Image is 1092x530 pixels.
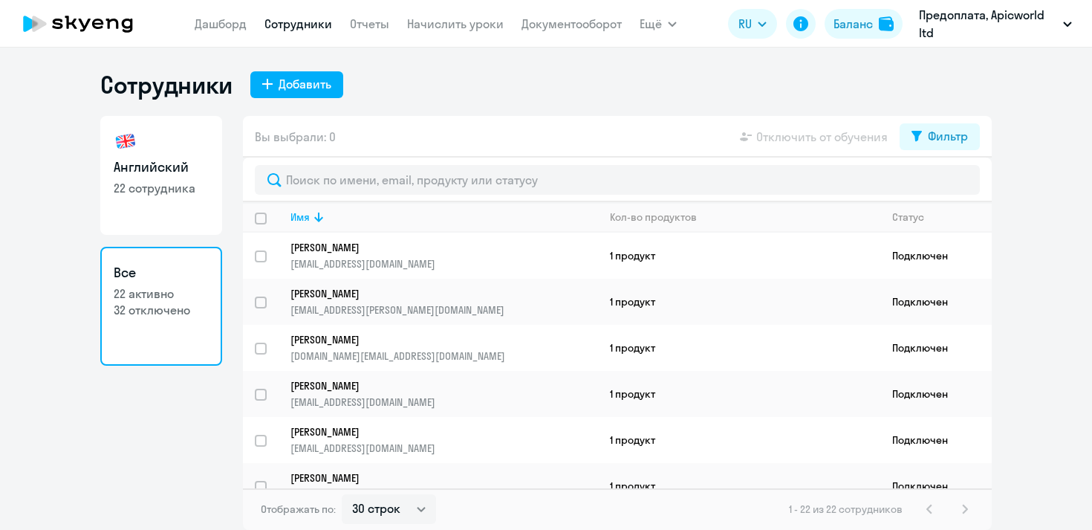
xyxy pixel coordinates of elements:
p: [PERSON_NAME] [290,425,577,439]
p: [EMAIL_ADDRESS][DOMAIN_NAME] [290,442,597,455]
p: 32 отключено [114,302,209,318]
p: [EMAIL_ADDRESS][DOMAIN_NAME] [290,257,597,271]
p: [DOMAIN_NAME][EMAIL_ADDRESS][DOMAIN_NAME] [290,349,597,363]
a: Сотрудники [264,16,332,31]
button: Балансbalance [825,9,903,39]
a: [PERSON_NAME][EMAIL_ADDRESS][DOMAIN_NAME] [290,425,597,455]
h3: Английский [114,158,209,177]
td: Подключен [880,233,992,279]
button: Ещё [640,9,677,39]
span: 1 - 22 из 22 сотрудников [789,502,903,516]
td: 1 продукт [598,279,880,325]
div: Имя [290,210,310,224]
a: Дашборд [195,16,247,31]
a: Все22 активно32 отключено [100,247,222,366]
a: Отчеты [350,16,389,31]
td: Подключен [880,279,992,325]
p: 22 сотрудника [114,180,209,196]
p: [EMAIL_ADDRESS][DOMAIN_NAME] [290,395,597,409]
p: [EMAIL_ADDRESS][PERSON_NAME][DOMAIN_NAME] [290,303,597,317]
div: Кол-во продуктов [610,210,880,224]
div: Баланс [833,15,873,33]
img: balance [879,16,894,31]
p: [PERSON_NAME] [290,471,577,485]
p: [PERSON_NAME] [290,333,577,346]
a: [PERSON_NAME][EMAIL_ADDRESS][DOMAIN_NAME] [290,379,597,409]
button: Фильтр [900,123,980,150]
td: Подключен [880,371,992,417]
img: english [114,129,137,153]
div: Фильтр [928,127,968,145]
span: RU [738,15,752,33]
span: Отображать по: [261,502,336,516]
div: Имя [290,210,597,224]
button: Добавить [250,71,343,98]
h1: Сотрудники [100,70,233,100]
td: 1 продукт [598,417,880,463]
a: [PERSON_NAME][EMAIL_ADDRESS][DOMAIN_NAME] [290,471,597,501]
p: [EMAIL_ADDRESS][DOMAIN_NAME] [290,488,597,501]
a: [PERSON_NAME][EMAIL_ADDRESS][DOMAIN_NAME] [290,241,597,271]
td: Подключен [880,325,992,371]
span: Ещё [640,15,662,33]
div: Статус [892,210,991,224]
td: 1 продукт [598,233,880,279]
p: [PERSON_NAME] [290,241,577,254]
div: Кол-во продуктов [610,210,697,224]
a: [PERSON_NAME][EMAIL_ADDRESS][PERSON_NAME][DOMAIN_NAME] [290,287,597,317]
a: [PERSON_NAME][DOMAIN_NAME][EMAIL_ADDRESS][DOMAIN_NAME] [290,333,597,363]
td: 1 продукт [598,325,880,371]
p: Предоплата, Apicworld ltd [919,6,1057,42]
td: Подключен [880,417,992,463]
a: Документооборот [521,16,622,31]
input: Поиск по имени, email, продукту или статусу [255,165,980,195]
button: Предоплата, Apicworld ltd [911,6,1079,42]
p: [PERSON_NAME] [290,379,577,392]
td: Подключен [880,463,992,509]
a: Английский22 сотрудника [100,116,222,235]
p: [PERSON_NAME] [290,287,577,300]
div: Статус [892,210,924,224]
td: 1 продукт [598,371,880,417]
p: 22 активно [114,285,209,302]
a: Начислить уроки [407,16,504,31]
span: Вы выбрали: 0 [255,128,336,146]
h3: Все [114,263,209,282]
td: 1 продукт [598,463,880,509]
div: Добавить [279,75,331,93]
button: RU [728,9,777,39]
